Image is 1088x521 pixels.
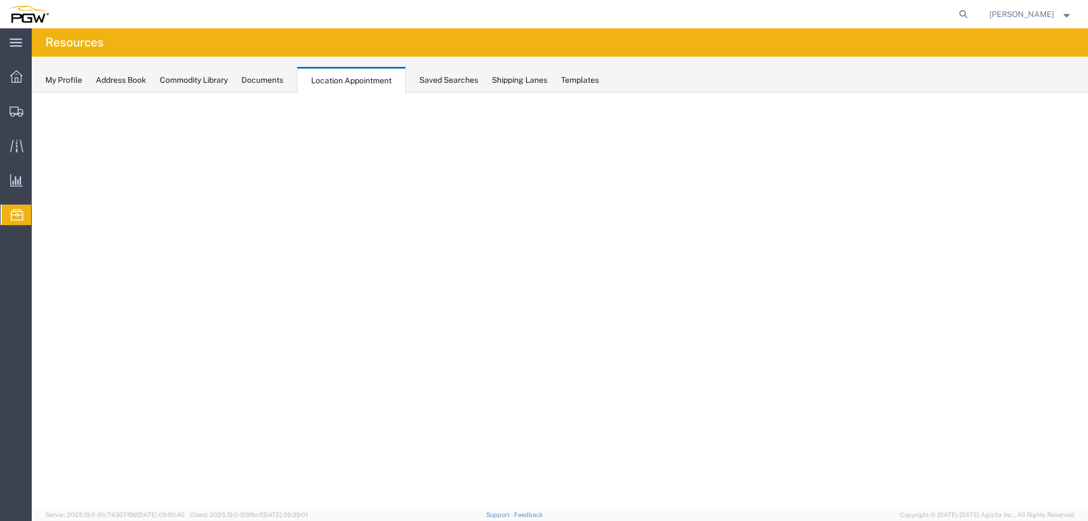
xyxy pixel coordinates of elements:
[297,67,406,93] div: Location Appointment
[486,511,515,518] a: Support
[8,6,49,23] img: logo
[190,511,308,518] span: Client: 2025.19.0-129fbcf
[96,74,146,86] div: Address Book
[160,74,228,86] div: Commodity Library
[989,8,1054,20] span: Phillip Thornton
[561,74,599,86] div: Templates
[32,92,1088,509] iframe: FS Legacy Container
[900,510,1074,520] span: Copyright © [DATE]-[DATE] Agistix Inc., All Rights Reserved
[241,74,283,86] div: Documents
[514,511,543,518] a: Feedback
[262,511,308,518] span: [DATE] 09:39:01
[45,511,185,518] span: Server: 2025.19.0-91c74307f99
[45,74,82,86] div: My Profile
[45,28,104,57] h4: Resources
[989,7,1073,21] button: [PERSON_NAME]
[419,74,478,86] div: Saved Searches
[137,511,185,518] span: [DATE] 09:50:40
[492,74,547,86] div: Shipping Lanes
